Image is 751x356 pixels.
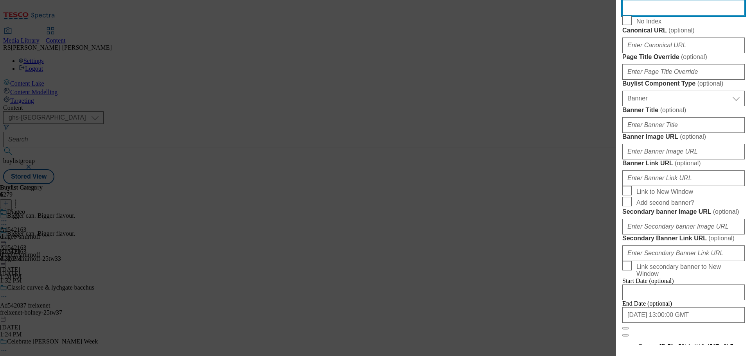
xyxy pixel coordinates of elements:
[680,133,706,140] span: ( optional )
[622,234,745,242] label: Secondary Banner Link URL
[708,235,735,242] span: ( optional )
[622,133,745,141] label: Banner Image URL
[636,18,661,25] span: No Index
[622,219,745,234] input: Enter Secondary banner Image URL
[622,53,745,61] label: Page Title Override
[622,117,745,133] input: Enter Banner Title
[622,208,745,216] label: Secondary banner Image URL
[622,27,745,34] label: Canonical URL
[622,38,745,53] input: Enter Canonical URL
[622,327,629,329] button: Close
[622,277,674,284] span: Start Date (optional)
[622,80,745,88] label: Buylist Component Type
[668,27,695,34] span: ( optional )
[713,208,739,215] span: ( optional )
[675,160,701,166] span: ( optional )
[622,245,745,261] input: Enter Secondary Banner Link URL
[622,159,745,167] label: Banner Link URL
[622,64,745,80] input: Enter Page Title Override
[636,188,693,195] span: Link to New Window
[622,307,745,323] input: Enter Date
[622,170,745,186] input: Enter Banner Link URL
[636,199,694,206] span: Add second banner?
[622,106,745,114] label: Banner Title
[622,144,745,159] input: Enter Banner Image URL
[622,300,672,307] span: End Date (optional)
[636,263,742,277] span: Link secondary banner to New Window
[660,107,686,113] span: ( optional )
[622,284,745,300] input: Enter Date
[697,80,724,87] span: ( optional )
[681,54,707,60] span: ( optional )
